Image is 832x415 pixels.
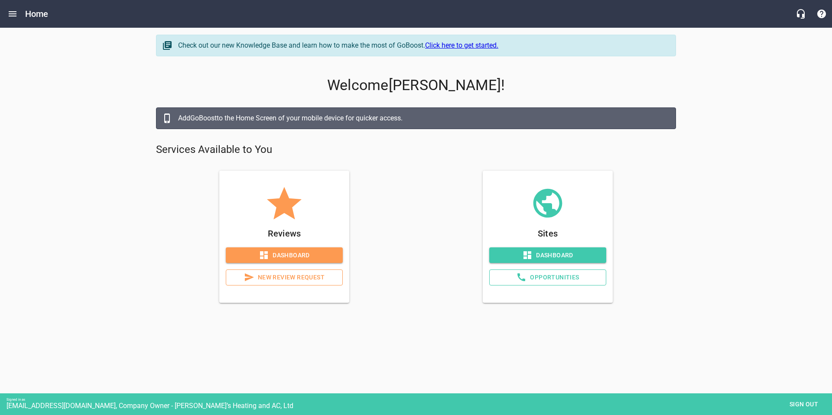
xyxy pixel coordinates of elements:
[790,3,811,24] button: Live Chat
[233,272,335,283] span: New Review Request
[2,3,23,24] button: Open drawer
[496,250,599,261] span: Dashboard
[226,247,343,263] a: Dashboard
[425,41,498,49] a: Click here to get started.
[226,227,343,240] p: Reviews
[6,402,832,410] div: [EMAIL_ADDRESS][DOMAIN_NAME], Company Owner - [PERSON_NAME]’s Heating and AC, Ltd
[178,40,667,51] div: Check out our new Knowledge Base and learn how to make the most of GoBoost.
[489,227,606,240] p: Sites
[489,247,606,263] a: Dashboard
[226,269,343,285] a: New Review Request
[6,398,832,402] div: Signed in as
[782,396,825,412] button: Sign out
[811,3,832,24] button: Support Portal
[156,77,676,94] p: Welcome [PERSON_NAME] !
[786,399,822,410] span: Sign out
[489,269,606,285] a: Opportunities
[156,143,676,157] p: Services Available to You
[178,113,667,123] div: Add GoBoost to the Home Screen of your mobile device for quicker access.
[233,250,336,261] span: Dashboard
[156,107,676,129] a: AddGoBoostto the Home Screen of your mobile device for quicker access.
[25,7,49,21] h6: Home
[497,272,599,283] span: Opportunities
